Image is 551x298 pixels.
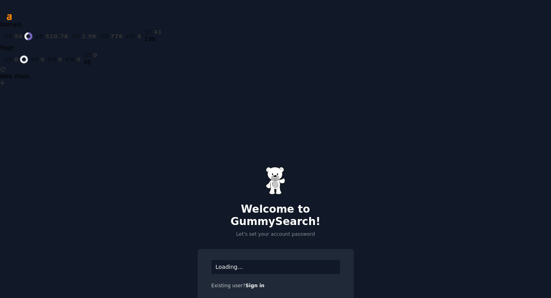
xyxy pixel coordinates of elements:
a: rp0 [31,56,45,63]
span: 2.9K [81,33,97,39]
span: kw [126,33,136,39]
span: kw [65,56,75,63]
span: rp [72,33,80,39]
a: st0 [84,52,97,58]
a: kw4 [126,33,141,39]
span: 54 [14,33,23,39]
a: rd0 [48,56,62,63]
span: 4 [137,33,141,39]
h2: Welcome to GummySearch! [197,203,354,228]
span: 0 [58,56,62,63]
span: 776 [111,33,123,39]
span: 0 [14,56,18,63]
span: 0 [93,52,97,58]
span: ar [36,33,44,39]
span: rd [100,33,109,39]
img: Gummy Bear [266,167,286,195]
div: 13$ [145,35,162,43]
span: 0 [77,56,81,63]
span: ur [4,56,12,63]
a: kw0 [65,56,81,63]
a: rp2.9K [72,33,97,39]
span: 510.7K [45,33,69,39]
span: rd [48,56,57,63]
span: Existing user? [211,283,246,288]
span: dr [4,33,13,39]
a: ur0 [4,55,28,63]
div: 0$ [84,58,97,67]
span: rp [31,56,39,63]
a: rd776 [100,33,123,39]
span: st [145,29,152,35]
p: Let's set your account password [197,231,354,238]
a: st41 [145,29,162,35]
span: st [84,52,92,58]
span: 41 [154,29,162,35]
a: Sign in [245,283,265,288]
div: Loading... [211,260,340,274]
a: dr54 [4,32,32,40]
a: ar510.7K [36,33,69,39]
span: 0 [40,56,44,63]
